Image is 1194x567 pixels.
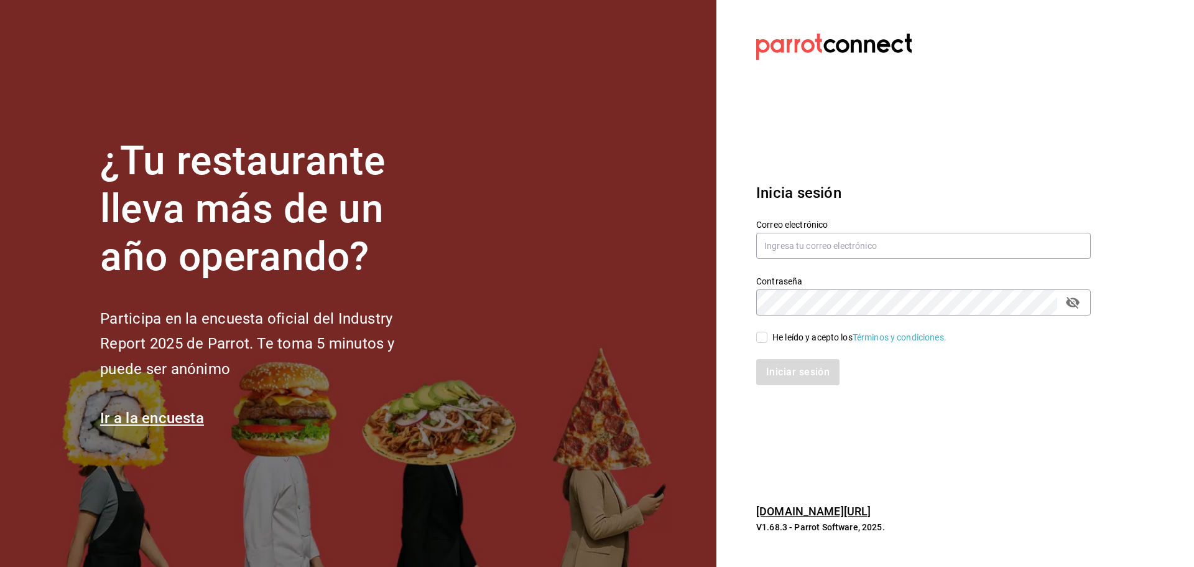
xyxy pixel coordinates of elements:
div: He leído y acepto los [772,331,946,344]
h2: Participa en la encuesta oficial del Industry Report 2025 de Parrot. Te toma 5 minutos y puede se... [100,306,436,382]
p: V1.68.3 - Parrot Software, 2025. [756,521,1091,533]
h1: ¿Tu restaurante lleva más de un año operando? [100,138,436,281]
label: Contraseña [756,277,1091,286]
a: Ir a la encuesta [100,410,204,427]
a: Términos y condiciones. [853,332,946,342]
input: Ingresa tu correo electrónico [756,233,1091,259]
label: Correo electrónico [756,220,1091,229]
button: passwordField [1062,292,1083,313]
a: [DOMAIN_NAME][URL] [756,505,871,518]
h3: Inicia sesión [756,182,1091,204]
